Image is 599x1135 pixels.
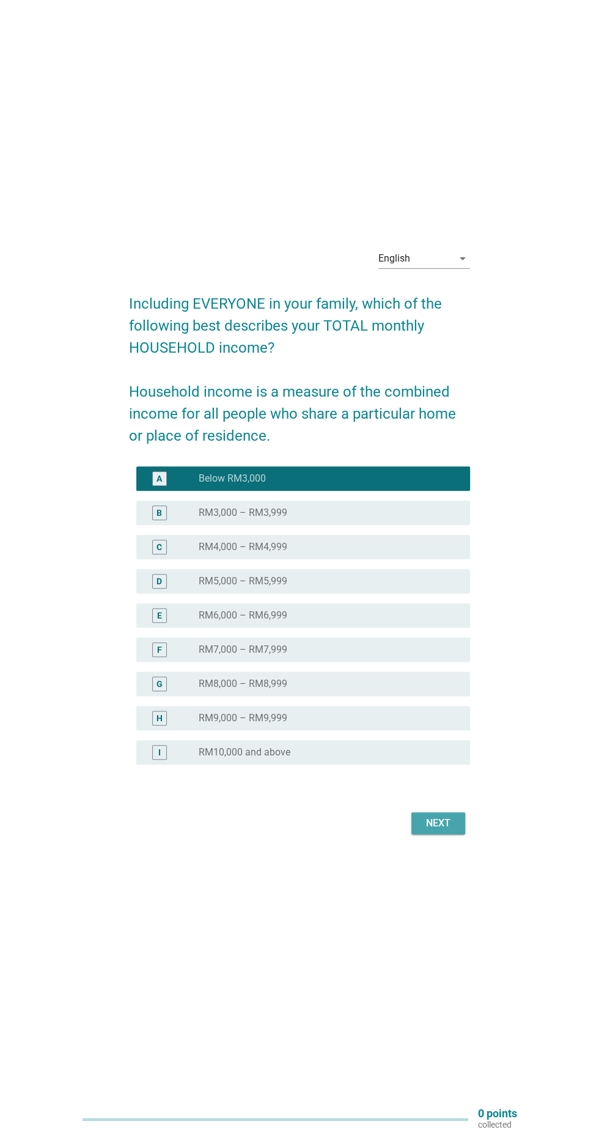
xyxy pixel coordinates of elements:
div: English [378,253,410,264]
div: B [156,506,162,519]
div: A [156,472,162,485]
div: Next [421,816,455,831]
div: H [156,711,163,724]
label: RM8,000 – RM8,999 [199,678,287,690]
p: 0 points [478,1108,517,1119]
button: Next [411,812,465,834]
div: C [156,540,162,553]
h2: Including EVERYONE in your family, which of the following best describes your TOTAL monthly HOUSE... [129,281,469,447]
p: collected [478,1119,517,1130]
label: RM6,000 – RM6,999 [199,609,287,622]
div: E [157,609,162,622]
label: Below RM3,000 [199,472,266,485]
label: RM9,000 – RM9,999 [199,712,287,724]
div: F [157,643,162,656]
div: D [156,575,162,587]
i: arrow_drop_down [455,251,470,266]
div: G [156,677,163,690]
label: RM10,000 and above [199,746,290,759]
label: RM4,000 – RM4,999 [199,541,287,553]
label: RM5,000 – RM5,999 [199,575,287,587]
div: I [158,746,161,759]
label: RM3,000 – RM3,999 [199,507,287,519]
label: RM7,000 – RM7,999 [199,644,287,656]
